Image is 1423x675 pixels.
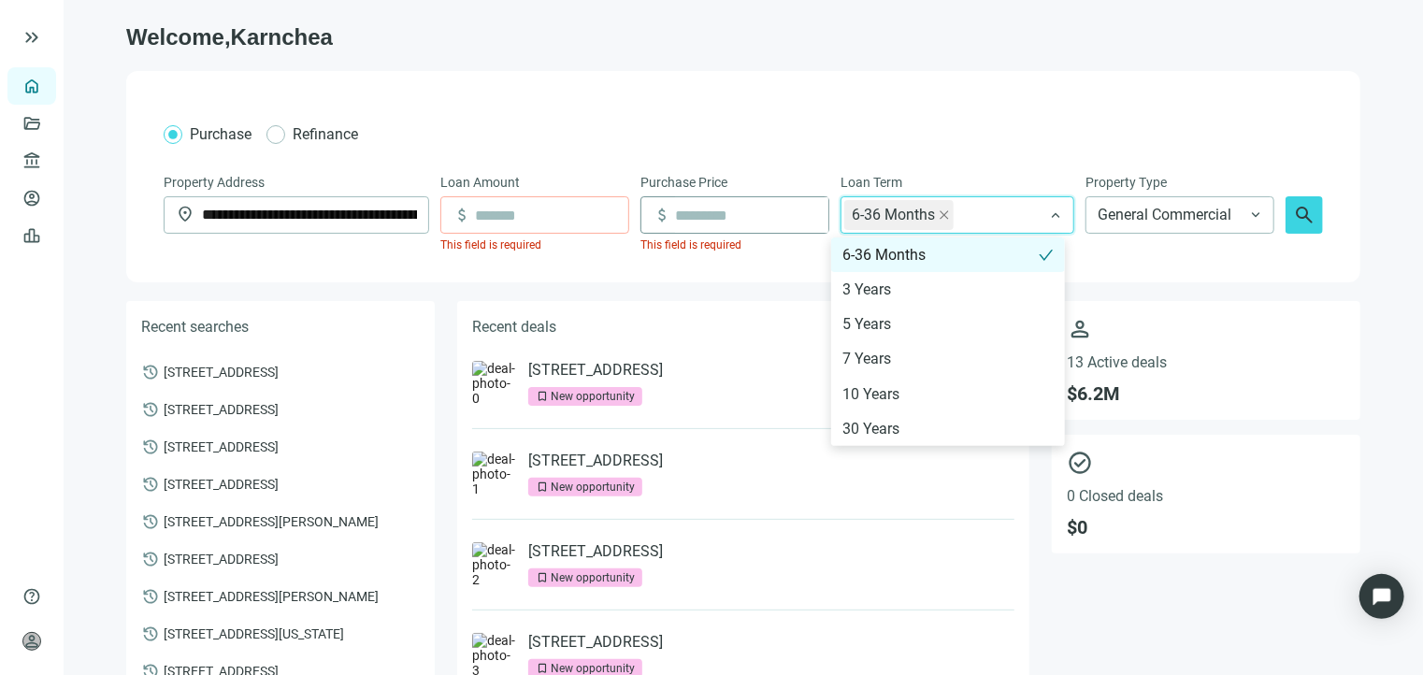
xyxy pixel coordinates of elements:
[141,400,160,419] span: history
[528,452,663,470] a: [STREET_ADDRESS]
[472,361,517,406] img: deal-photo-0
[1067,516,1345,539] span: $ 0
[831,307,1065,341] div: 5 Years
[164,363,279,380] span: [STREET_ADDRESS]
[831,411,1065,446] div: 30 Years
[831,377,1065,411] div: 10 Years
[551,568,635,587] div: New opportunity
[536,481,549,494] span: bookmark
[1098,197,1262,233] span: General Commercial
[440,172,520,193] span: Loan Amount
[440,238,541,251] span: This field is required
[536,390,549,403] span: bookmark
[852,200,935,230] span: 6-36 Months
[164,475,279,492] span: [STREET_ADDRESS]
[842,382,1054,406] div: 10 Years
[126,22,1360,52] h1: Welcome, Karnchea
[842,347,1054,370] div: 7 Years
[831,237,1065,272] div: 6-36 Months
[1359,574,1404,619] div: Open Intercom Messenger
[141,438,160,456] span: history
[528,361,663,380] a: [STREET_ADDRESS]
[22,632,41,651] span: person
[842,243,1039,266] div: 6-36 Months
[831,272,1065,307] div: 3 Years
[293,125,358,143] span: Refinance
[1067,382,1345,405] span: $ 6.2M
[472,542,517,587] img: deal-photo-2
[536,662,549,675] span: bookmark
[1067,353,1345,371] span: 13 Active deals
[176,205,194,223] span: location_on
[939,209,950,221] span: close
[164,438,279,454] span: [STREET_ADDRESS]
[1293,204,1315,226] span: search
[551,478,635,496] div: New opportunity
[1286,196,1323,234] button: search
[831,341,1065,376] div: 7 Years
[21,26,43,49] button: keyboard_double_arrow_right
[1067,316,1345,342] span: person
[842,278,1054,301] div: 3 Years
[1067,450,1345,476] span: check_circle
[653,206,671,224] span: attach_money
[536,571,549,584] span: bookmark
[141,316,249,338] h5: Recent searches
[841,172,902,193] span: Loan Term
[472,316,556,338] h5: Recent deals
[551,387,635,406] div: New opportunity
[164,512,379,529] span: [STREET_ADDRESS][PERSON_NAME]
[844,200,954,230] span: 6-36 Months
[842,312,1054,336] div: 5 Years
[1067,487,1345,505] span: 0 Closed deals
[640,172,727,193] span: Purchase Price
[141,587,160,606] span: history
[640,238,741,251] span: This field is required
[1085,172,1167,193] span: Property Type
[141,625,160,643] span: history
[164,172,265,193] span: Property Address
[22,151,36,170] span: account_balance
[190,125,252,143] span: Purchase
[141,475,160,494] span: history
[472,452,517,496] img: deal-photo-1
[22,587,41,606] span: help
[164,400,279,417] span: [STREET_ADDRESS]
[141,512,160,531] span: history
[528,542,663,561] a: [STREET_ADDRESS]
[164,587,379,604] span: [STREET_ADDRESS][PERSON_NAME]
[842,417,1054,440] div: 30 Years
[141,550,160,568] span: history
[528,633,663,652] a: [STREET_ADDRESS]
[453,206,471,224] span: attach_money
[164,625,344,641] span: [STREET_ADDRESS][US_STATE]
[141,363,160,381] span: history
[164,550,279,567] span: [STREET_ADDRESS]
[1039,248,1054,263] span: check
